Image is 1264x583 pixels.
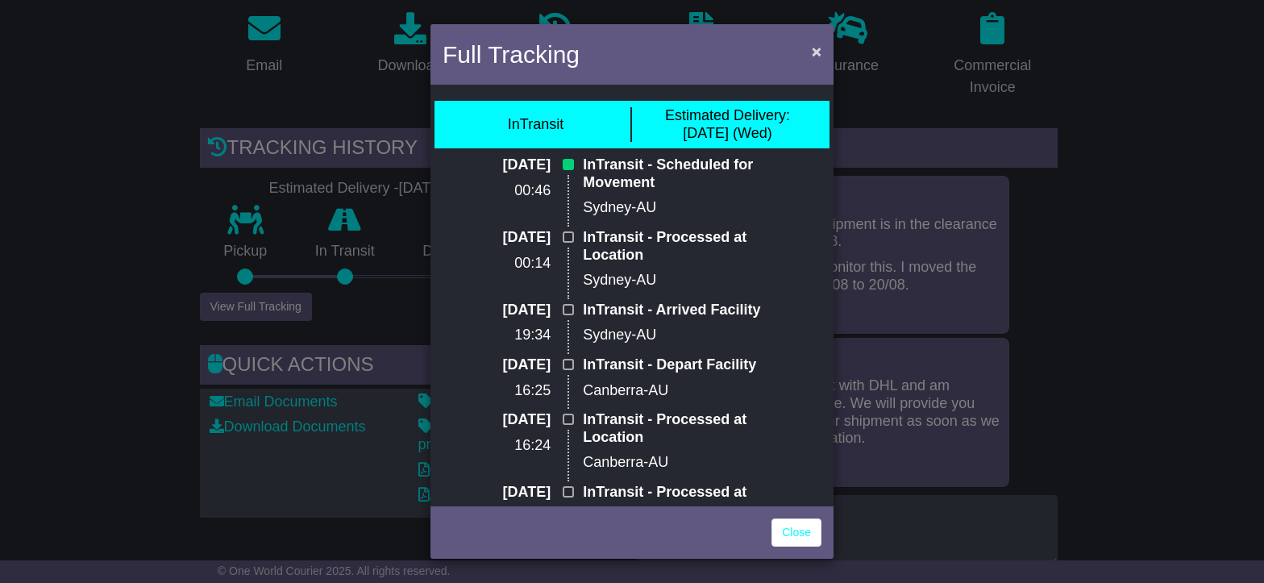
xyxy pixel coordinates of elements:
[469,182,551,200] p: 00:46
[469,382,551,400] p: 16:25
[469,484,551,502] p: [DATE]
[469,156,551,174] p: [DATE]
[665,107,790,123] span: Estimated Delivery:
[812,42,821,60] span: ×
[469,255,551,273] p: 00:14
[583,199,795,217] p: Sydney-AU
[583,272,795,289] p: Sydney-AU
[583,156,795,191] p: InTransit - Scheduled for Movement
[583,454,795,472] p: Canberra-AU
[583,484,795,518] p: InTransit - Processed at Location
[583,382,795,400] p: Canberra-AU
[469,437,551,455] p: 16:24
[469,229,551,247] p: [DATE]
[583,356,795,374] p: InTransit - Depart Facility
[469,327,551,344] p: 19:34
[583,327,795,344] p: Sydney-AU
[508,116,563,134] div: InTransit
[583,302,795,319] p: InTransit - Arrived Facility
[469,302,551,319] p: [DATE]
[469,411,551,429] p: [DATE]
[469,356,551,374] p: [DATE]
[771,518,821,547] a: Close
[583,229,795,264] p: InTransit - Processed at Location
[665,107,790,142] div: [DATE] (Wed)
[443,36,580,73] h4: Full Tracking
[583,411,795,446] p: InTransit - Processed at Location
[804,35,829,68] button: Close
